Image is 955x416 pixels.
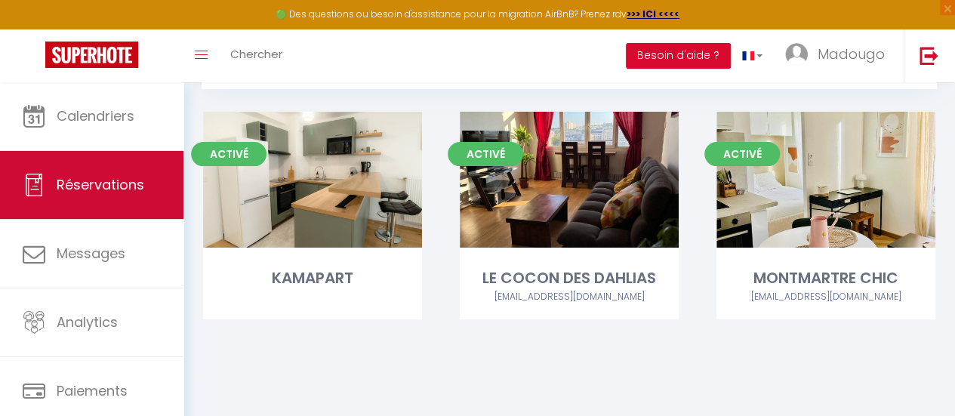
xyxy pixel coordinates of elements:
[448,142,523,166] span: Activé
[920,46,938,65] img: logout
[191,142,266,166] span: Activé
[203,267,422,290] div: KAMAPART
[460,267,679,290] div: LE COCON DES DAHLIAS
[219,29,294,82] a: Chercher
[716,290,935,304] div: Airbnb
[626,43,731,69] button: Besoin d'aide ?
[716,267,935,290] div: MONTMARTRE CHIC
[57,244,125,263] span: Messages
[627,8,679,20] a: >>> ICI <<<<
[57,106,134,125] span: Calendriers
[230,46,282,62] span: Chercher
[460,290,679,304] div: Airbnb
[57,175,144,194] span: Réservations
[57,381,128,400] span: Paiements
[774,29,904,82] a: ... Madougo
[45,42,138,68] img: Super Booking
[785,43,808,66] img: ...
[57,313,118,331] span: Analytics
[704,142,780,166] span: Activé
[818,45,885,63] span: Madougo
